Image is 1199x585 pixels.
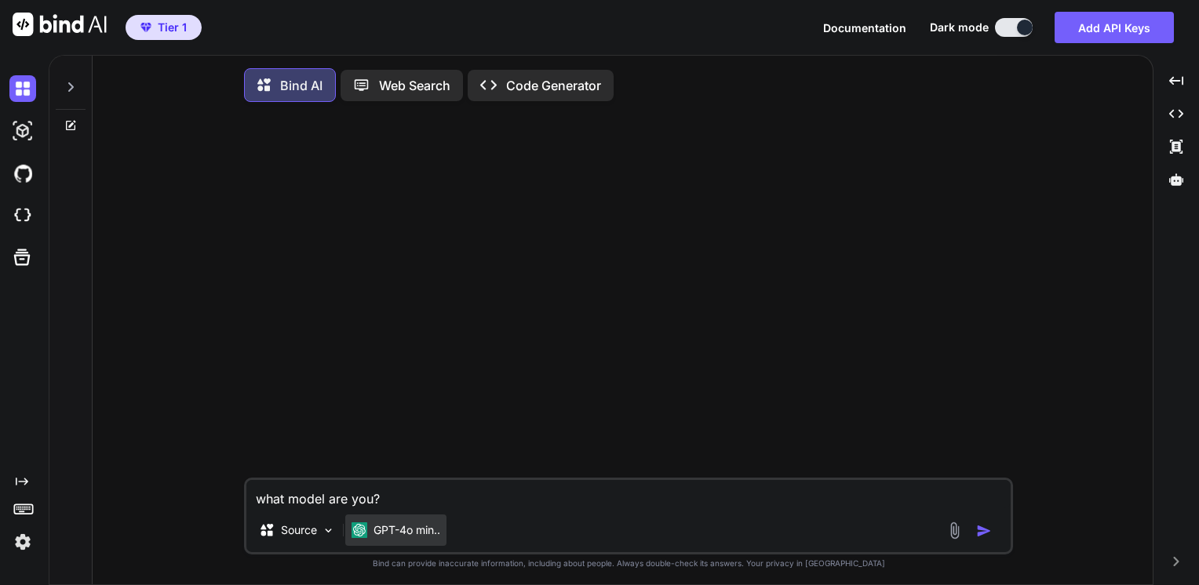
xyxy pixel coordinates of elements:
[976,523,992,539] img: icon
[823,20,906,36] button: Documentation
[930,20,989,35] span: Dark mode
[506,76,601,95] p: Code Generator
[379,76,450,95] p: Web Search
[946,521,964,540] img: attachment
[13,13,107,36] img: Bind AI
[9,160,36,187] img: githubDark
[823,21,906,35] span: Documentation
[9,202,36,229] img: cloudideIcon
[158,20,187,35] span: Tier 1
[246,480,1011,508] textarea: what model are you?
[244,558,1013,569] p: Bind can provide inaccurate information, including about people. Always double-check its answers....
[280,76,323,95] p: Bind AI
[374,522,440,538] p: GPT-4o min..
[322,524,335,537] img: Pick Models
[9,529,36,555] img: settings
[126,15,202,40] button: premiumTier 1
[352,522,367,538] img: GPT-4o mini
[281,522,317,538] p: Source
[1055,12,1174,43] button: Add API Keys
[140,23,151,32] img: premium
[9,118,36,144] img: darkAi-studio
[9,75,36,102] img: darkChat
